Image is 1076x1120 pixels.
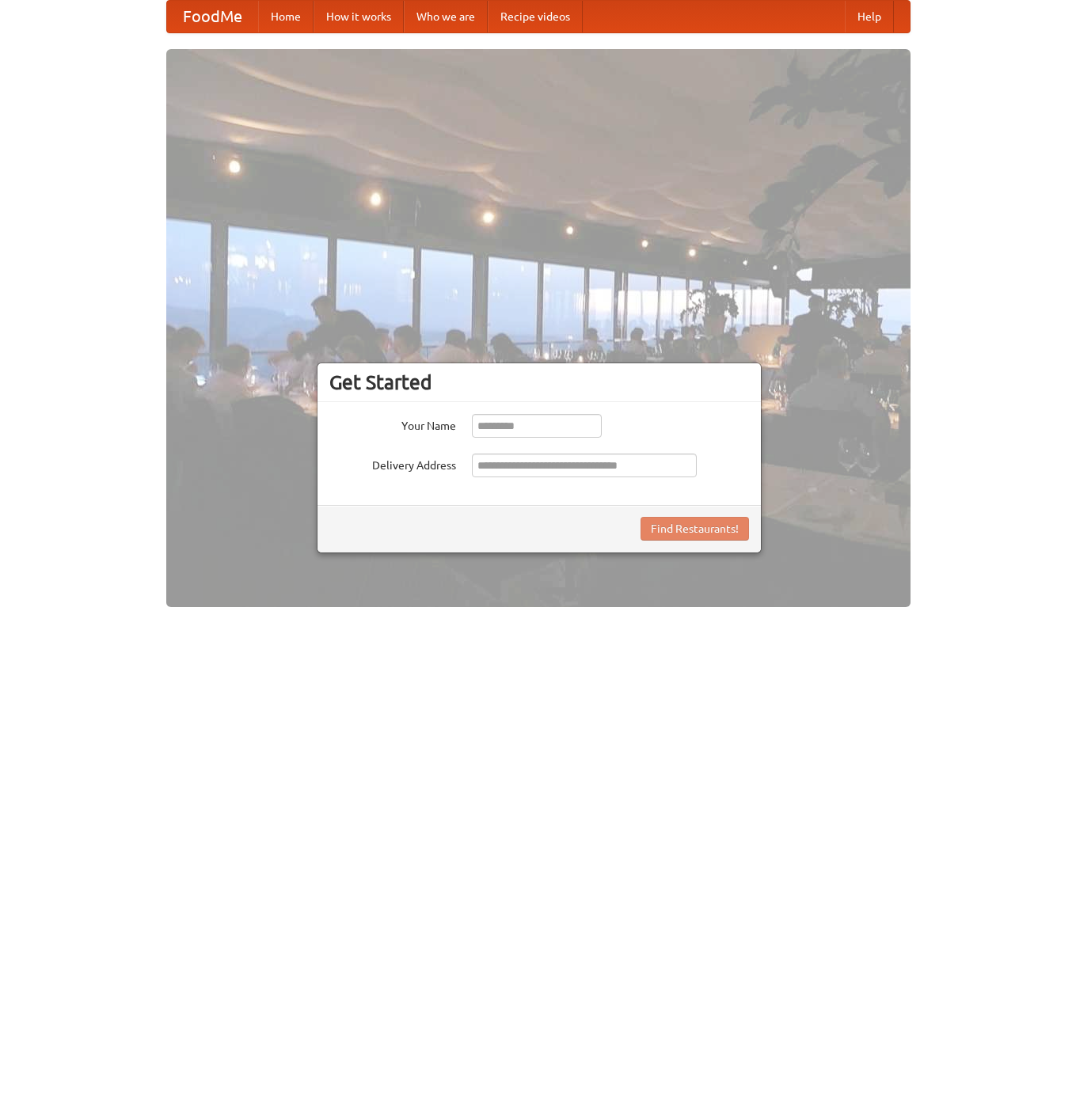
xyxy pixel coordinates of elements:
[488,1,583,32] a: Recipe videos
[258,1,314,32] a: Home
[314,1,404,32] a: How it works
[641,517,749,541] button: Find Restaurants!
[329,454,456,473] label: Delivery Address
[329,370,749,394] h3: Get Started
[845,1,894,32] a: Help
[329,414,456,434] label: Your Name
[167,1,258,32] a: FoodMe
[404,1,488,32] a: Who we are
